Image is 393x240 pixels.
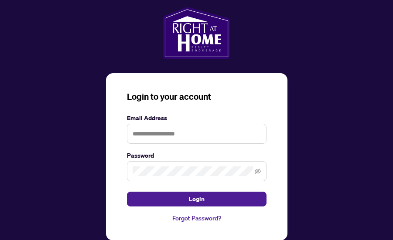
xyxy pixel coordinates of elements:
a: Forgot Password? [127,213,267,223]
img: ma-logo [163,7,230,59]
label: Email Address [127,113,267,123]
button: Login [127,192,267,206]
h3: Login to your account [127,91,267,103]
span: Login [189,192,205,206]
label: Password [127,151,267,160]
span: eye-invisible [255,168,261,174]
